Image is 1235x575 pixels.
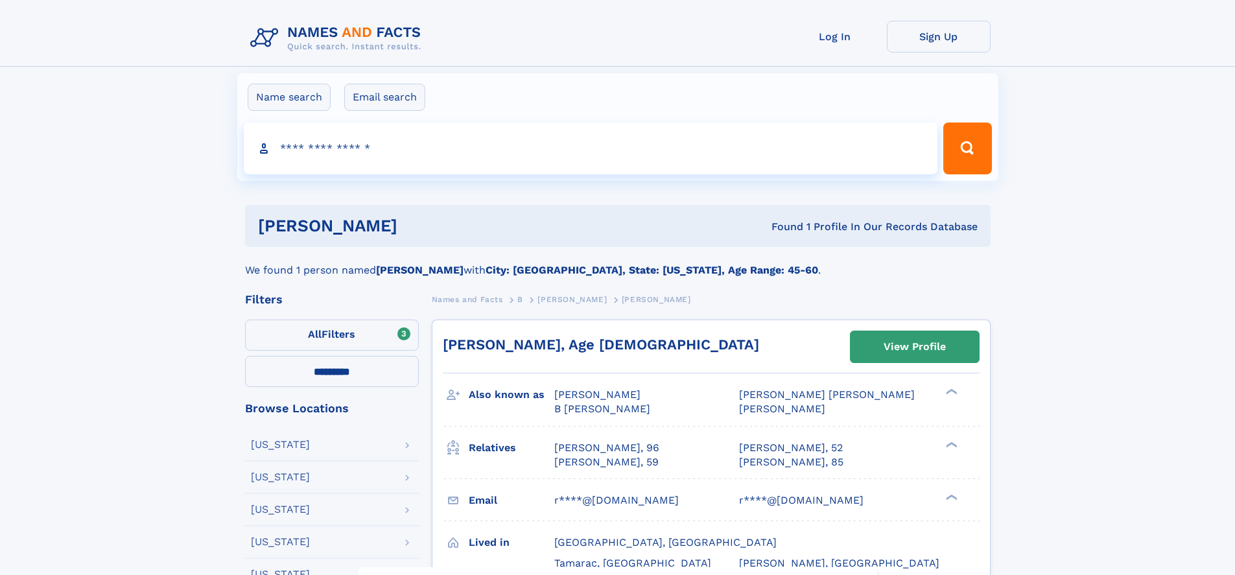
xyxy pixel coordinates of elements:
[251,504,310,515] div: [US_STATE]
[245,247,991,278] div: We found 1 person named with .
[432,291,503,307] a: Names and Facts
[308,328,322,340] span: All
[244,123,938,174] input: search input
[486,264,818,276] b: City: [GEOGRAPHIC_DATA], State: [US_STATE], Age Range: 45-60
[245,294,419,305] div: Filters
[887,21,991,53] a: Sign Up
[469,489,554,511] h3: Email
[245,320,419,351] label: Filters
[584,220,978,234] div: Found 1 Profile In Our Records Database
[851,331,979,362] a: View Profile
[251,472,310,482] div: [US_STATE]
[469,437,554,459] h3: Relatives
[943,123,991,174] button: Search Button
[251,440,310,450] div: [US_STATE]
[943,493,958,501] div: ❯
[884,332,946,362] div: View Profile
[245,21,432,56] img: Logo Names and Facts
[537,295,607,304] span: [PERSON_NAME]
[443,336,759,353] a: [PERSON_NAME], Age [DEMOGRAPHIC_DATA]
[251,537,310,547] div: [US_STATE]
[943,388,958,396] div: ❯
[554,455,659,469] a: [PERSON_NAME], 59
[344,84,425,111] label: Email search
[783,21,887,53] a: Log In
[554,403,650,415] span: B [PERSON_NAME]
[517,295,523,304] span: B
[258,218,585,234] h1: [PERSON_NAME]
[245,403,419,414] div: Browse Locations
[739,441,843,455] a: [PERSON_NAME], 52
[376,264,464,276] b: [PERSON_NAME]
[739,557,939,569] span: [PERSON_NAME], [GEOGRAPHIC_DATA]
[739,388,915,401] span: [PERSON_NAME] [PERSON_NAME]
[943,440,958,449] div: ❯
[537,291,607,307] a: [PERSON_NAME]
[739,403,825,415] span: [PERSON_NAME]
[554,441,659,455] a: [PERSON_NAME], 96
[469,532,554,554] h3: Lived in
[554,536,777,548] span: [GEOGRAPHIC_DATA], [GEOGRAPHIC_DATA]
[469,384,554,406] h3: Also known as
[739,455,843,469] a: [PERSON_NAME], 85
[554,388,641,401] span: [PERSON_NAME]
[622,295,691,304] span: [PERSON_NAME]
[517,291,523,307] a: B
[248,84,331,111] label: Name search
[554,557,711,569] span: Tamarac, [GEOGRAPHIC_DATA]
